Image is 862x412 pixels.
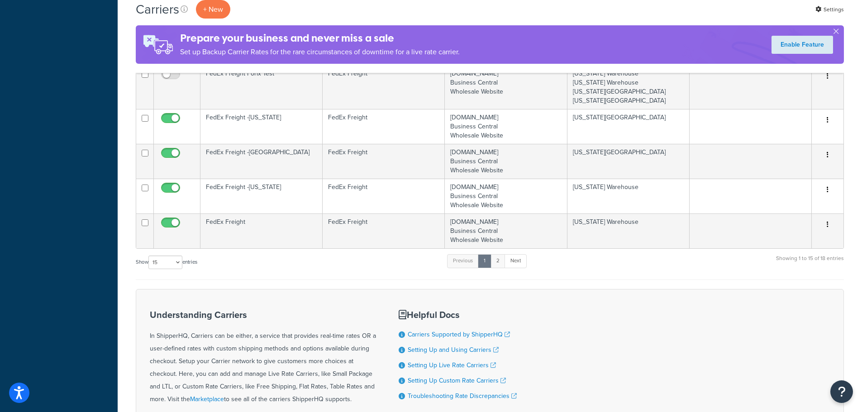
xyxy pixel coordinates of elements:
[445,179,567,213] td: [DOMAIN_NAME] Business Central Wholesale Website
[445,144,567,179] td: [DOMAIN_NAME] Business Central Wholesale Website
[323,179,445,213] td: FedEx Freight
[150,310,376,320] h3: Understanding Carriers
[445,109,567,144] td: [DOMAIN_NAME] Business Central Wholesale Website
[445,65,567,109] td: [DOMAIN_NAME] Business Central Wholesale Website
[567,109,690,144] td: [US_STATE][GEOGRAPHIC_DATA]
[150,310,376,406] div: In ShipperHQ, Carriers can be either, a service that provides real-time rates OR a user-defined r...
[180,31,460,46] h4: Prepare your business and never miss a sale
[776,253,844,273] div: Showing 1 to 15 of 18 entries
[567,179,690,213] td: [US_STATE] Warehouse
[323,213,445,248] td: FedEx Freight
[148,256,182,269] select: Showentries
[815,3,844,16] a: Settings
[200,65,323,109] td: FedEx Freight Forix Test
[200,213,323,248] td: FedEx Freight
[200,144,323,179] td: FedEx Freight -[GEOGRAPHIC_DATA]
[136,25,180,64] img: ad-rules-rateshop-fe6ec290ccb7230408bd80ed9643f0289d75e0ffd9eb532fc0e269fcd187b520.png
[478,254,491,268] a: 1
[200,109,323,144] td: FedEx Freight -[US_STATE]
[408,376,506,385] a: Setting Up Custom Rate Carriers
[323,65,445,109] td: FedEx Freight
[567,213,690,248] td: [US_STATE] Warehouse
[408,360,496,370] a: Setting Up Live Rate Carriers
[567,144,690,179] td: [US_STATE][GEOGRAPHIC_DATA]
[408,345,499,355] a: Setting Up and Using Carriers
[491,254,505,268] a: 2
[323,109,445,144] td: FedEx Freight
[136,0,179,18] h1: Carriers
[200,179,323,213] td: FedEx Freight -[US_STATE]
[408,330,510,339] a: Carriers Supported by ShipperHQ
[505,254,527,268] a: Next
[772,36,833,54] a: Enable Feature
[830,380,853,403] button: Open Resource Center
[447,254,479,268] a: Previous
[136,256,197,269] label: Show entries
[180,46,460,58] p: Set up Backup Carrier Rates for the rare circumstances of downtime for a live rate carrier.
[323,144,445,179] td: FedEx Freight
[408,391,517,401] a: Troubleshooting Rate Discrepancies
[567,65,690,109] td: [US_STATE] Warehouse [US_STATE] Warehouse [US_STATE][GEOGRAPHIC_DATA] [US_STATE][GEOGRAPHIC_DATA]
[445,213,567,248] td: [DOMAIN_NAME] Business Central Wholesale Website
[190,394,224,404] a: Marketplace
[399,310,517,320] h3: Helpful Docs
